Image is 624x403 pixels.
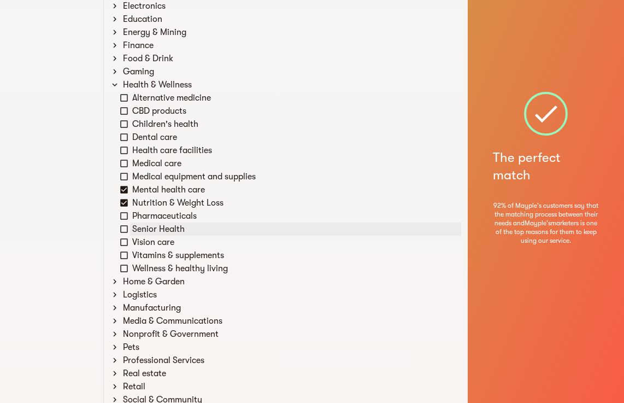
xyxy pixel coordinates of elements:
[130,131,461,144] div: Dental care
[121,39,461,52] div: Finance
[130,183,461,196] div: Mental health care
[121,26,461,39] div: Energy & Mining
[121,380,461,393] div: Retail
[493,149,599,184] h5: The perfect match
[130,196,461,209] div: Nutrition & Weight Loss
[130,104,461,118] div: CBD products
[121,78,461,91] div: Health & Wellness
[130,236,461,249] div: Vision care
[130,91,461,104] div: Alternative medicine
[130,144,461,157] div: Health care facilities
[121,341,461,354] div: Pets
[130,157,461,170] div: Medical care
[121,354,461,367] div: Professional Services
[130,118,461,131] div: Children's health
[121,288,461,301] div: Logistics
[121,328,461,341] div: Nonprofit & Government
[130,249,461,262] div: Vitamins & supplements
[121,367,461,380] div: Real estate
[121,314,461,328] div: Media & Communications
[493,201,599,245] span: 92% of Mayple's customers say that the matching process between their needs and Mayple's marketer...
[130,262,461,275] div: Wellness & healthy living
[130,209,461,223] div: Pharmaceuticals
[130,223,461,236] div: Senior Health
[121,301,461,314] div: Manufacturing
[121,52,461,65] div: Food & Drink
[130,170,461,183] div: Medical equipment and supplies
[121,65,461,78] div: Gaming
[121,275,461,288] div: Home & Garden
[121,13,461,26] div: Education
